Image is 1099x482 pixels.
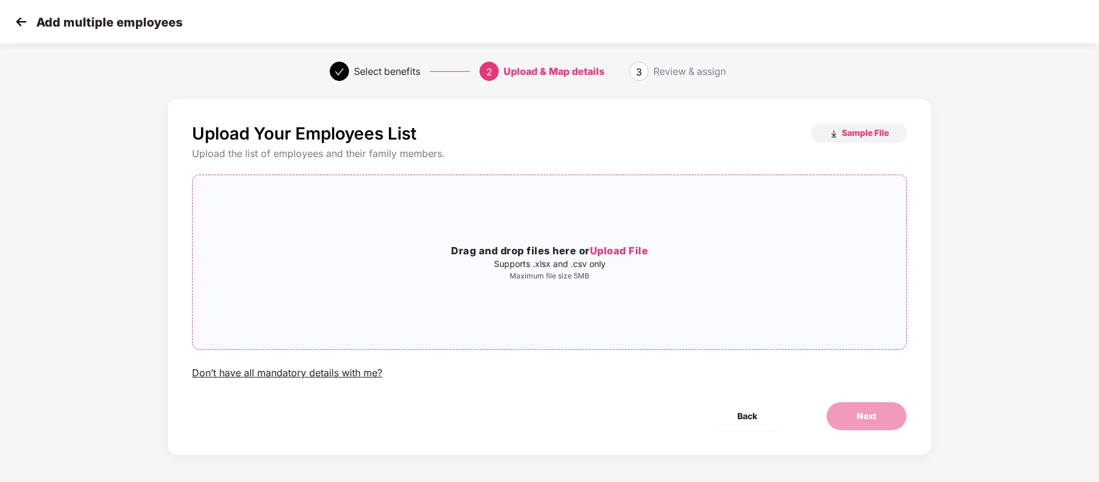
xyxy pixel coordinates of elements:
[590,245,649,257] span: Upload File
[192,123,417,144] p: Upload Your Employees List
[193,175,906,349] span: Drag and drop files here orUpload FileSupports .xlsx and .csv onlyMaximum file size 5MB
[193,243,906,259] h3: Drag and drop files here or
[193,271,906,281] p: Maximum file size 5MB
[636,66,642,78] span: 3
[737,410,757,423] span: Back
[653,62,726,81] div: Review & assign
[504,62,604,81] div: Upload & Map details
[192,147,907,160] div: Upload the list of employees and their family members.
[829,129,839,139] img: download_icon
[192,367,382,379] div: Don’t have all mandatory details with me?
[354,62,420,81] div: Select benefits
[707,402,787,431] button: Back
[486,66,492,78] span: 2
[12,13,30,31] img: svg+xml;base64,PHN2ZyB4bWxucz0iaHR0cDovL3d3dy53My5vcmcvMjAwMC9zdmciIHdpZHRoPSIzMCIgaGVpZ2h0PSIzMC...
[36,15,182,30] p: Add multiple employees
[193,259,906,269] p: Supports .xlsx and .csv only
[826,402,907,431] button: Next
[335,67,344,77] span: check
[811,123,907,143] button: Sample File
[842,127,889,138] span: Sample File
